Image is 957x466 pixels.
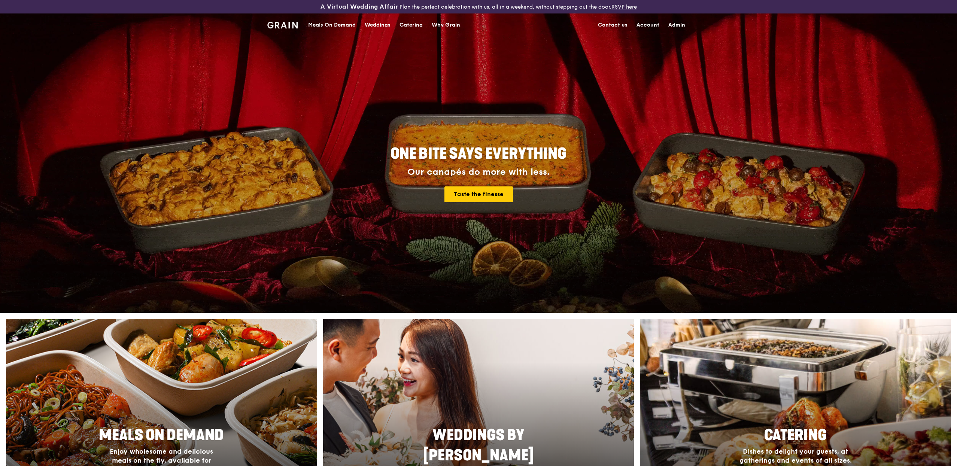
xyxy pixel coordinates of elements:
[365,14,391,36] div: Weddings
[360,14,395,36] a: Weddings
[308,14,356,36] div: Meals On Demand
[395,14,427,36] a: Catering
[427,14,465,36] a: Why Grain
[444,186,513,202] a: Taste the finesse
[344,167,613,177] div: Our canapés do more with less.
[423,426,534,465] span: Weddings by [PERSON_NAME]
[320,3,398,10] h3: A Virtual Wedding Affair
[263,3,694,10] div: Plan the perfect celebration with us, all in a weekend, without stepping out the door.
[399,14,423,36] div: Catering
[267,22,298,28] img: Grain
[593,14,632,36] a: Contact us
[611,4,637,10] a: RSVP here
[764,426,827,444] span: Catering
[99,426,224,444] span: Meals On Demand
[391,145,566,163] span: ONE BITE SAYS EVERYTHING
[664,14,690,36] a: Admin
[632,14,664,36] a: Account
[267,13,298,36] a: GrainGrain
[739,447,852,465] span: Dishes to delight your guests, at gatherings and events of all sizes.
[432,14,460,36] div: Why Grain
